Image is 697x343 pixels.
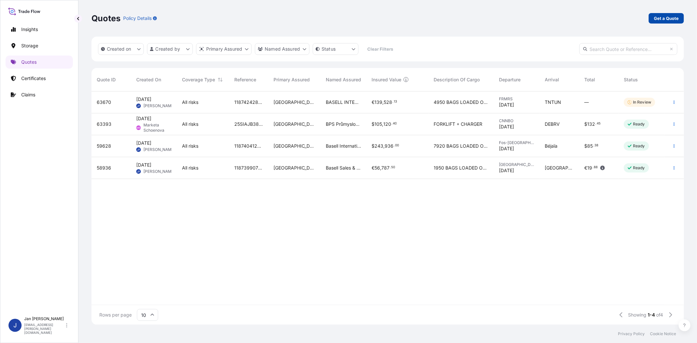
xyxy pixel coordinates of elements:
[21,91,35,98] p: Claims
[147,43,193,55] button: createdBy Filter options
[136,162,151,168] span: [DATE]
[182,99,198,106] span: All risks
[434,121,483,127] span: FORKLIFT + CHARGER
[618,331,645,336] p: Privacy Policy
[545,143,558,149] span: Béjaïa
[499,102,514,108] span: [DATE]
[579,43,677,55] input: Search Quote or Reference...
[137,103,140,109] span: JF
[274,76,310,83] span: Primary Assured
[6,88,73,101] a: Claims
[584,122,587,126] span: $
[234,121,263,127] span: 25SIAJB3809
[99,312,132,318] span: Rows per page
[21,75,46,82] p: Certificates
[594,144,598,147] span: 38
[274,121,316,127] span: [GEOGRAPHIC_DATA]
[21,42,38,49] p: Storage
[182,121,198,127] span: All risks
[137,168,140,175] span: JF
[499,96,535,102] span: FRMRS
[545,121,560,127] span: DEBRV
[182,143,198,149] span: All risks
[234,143,263,149] span: 1187404125 5013126625 5013126819
[649,13,684,24] a: Get a Quote
[633,165,645,171] p: Ready
[123,15,152,22] p: Policy Details
[6,56,73,69] a: Quotes
[390,166,391,169] span: .
[384,122,391,126] span: 120
[595,122,596,125] span: .
[499,145,514,152] span: [DATE]
[21,26,38,33] p: Insights
[107,46,131,52] p: Created on
[499,118,535,123] span: CNNBO
[143,147,175,152] span: [PERSON_NAME]
[136,76,161,83] span: Created On
[326,165,361,171] span: Basell Sales & Marketing Company B.V.
[98,43,144,55] button: createdOn Filter options
[375,122,382,126] span: 105
[274,143,316,149] span: [GEOGRAPHIC_DATA]
[234,76,256,83] span: Reference
[97,165,111,171] span: 58936
[391,166,395,169] span: 50
[143,169,175,174] span: [PERSON_NAME]
[91,13,121,24] p: Quotes
[372,166,375,170] span: €
[375,166,380,170] span: 56
[136,96,151,103] span: [DATE]
[628,312,647,318] span: Showing
[592,166,593,169] span: .
[382,166,390,170] span: 787
[6,23,73,36] a: Insights
[393,122,397,125] span: 40
[499,123,514,130] span: [DATE]
[593,144,594,147] span: .
[584,99,589,106] span: —
[499,140,535,145] span: Fos-[GEOGRAPHIC_DATA]
[633,122,645,127] p: Ready
[136,115,151,122] span: [DATE]
[380,166,382,170] span: ,
[21,59,37,65] p: Quotes
[24,316,65,321] p: Jan [PERSON_NAME]
[255,43,309,55] button: cargoOwner Filter options
[384,144,385,148] span: ,
[196,43,252,55] button: distributor Filter options
[434,165,489,171] span: 1950 BAGS LOADED ONTO 60 PALLETS LOADED INTO 3 40' HIGH CUBE CONTAINER POLYBATCH PFF 97 NTS NAT
[383,100,384,105] span: ,
[584,76,595,83] span: Total
[322,46,336,52] p: Status
[137,124,141,131] span: MS
[137,146,140,153] span: JF
[545,76,559,83] span: Arrival
[326,76,361,83] span: Named Assured
[136,140,151,146] span: [DATE]
[594,166,598,169] span: 88
[597,122,601,125] span: 45
[182,76,215,83] span: Coverage Type
[372,76,402,83] span: Insured Value
[182,165,198,171] span: All risks
[234,99,263,106] span: 1187424289 // 5013194561 5013194352 304244358
[385,144,394,148] span: 936
[97,143,111,149] span: 59628
[372,122,375,126] span: $
[367,46,393,52] p: Clear Filters
[499,76,521,83] span: Departure
[654,15,679,22] p: Get a Quote
[587,144,593,148] span: 85
[392,101,393,103] span: .
[326,121,361,127] span: BPS Průmyslové Služby, s.r.o.
[6,39,73,52] a: Storage
[326,143,361,149] span: Basell International Trading FZE
[313,43,358,55] button: certificateStatus Filter options
[384,100,392,105] span: 528
[274,99,316,106] span: [GEOGRAPHIC_DATA]
[97,99,111,106] span: 63670
[434,143,489,149] span: 7920 BAGS LOADED ONTO 144 PALLETS LOADED INTO 8 40' HIGH CUBE CONTAINER LUPOLEN 2420F
[394,144,395,147] span: .
[650,331,676,336] p: Cookie Notice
